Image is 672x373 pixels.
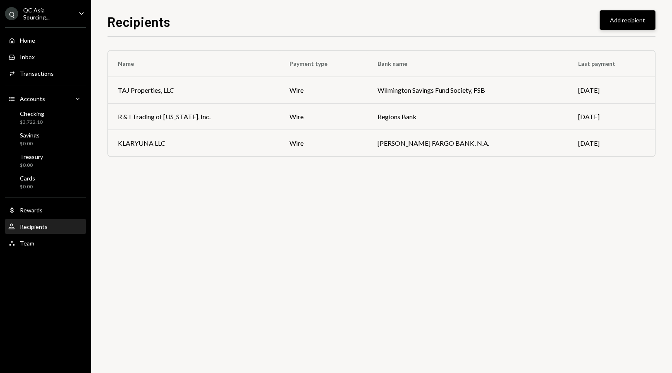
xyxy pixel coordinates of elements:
th: Name [108,51,280,77]
div: wire [289,85,358,95]
a: Inbox [5,49,86,64]
div: Q [5,7,18,20]
a: Team [5,236,86,250]
div: Treasury [20,153,43,160]
td: [DATE] [568,77,655,103]
a: Savings$0.00 [5,129,86,149]
div: wire [289,138,358,148]
td: Wilmington Savings Fund Society, FSB [368,77,568,103]
div: Inbox [20,53,35,60]
div: $3,722.10 [20,119,44,126]
div: QC Asia Sourcing... [23,7,72,21]
div: $0.00 [20,162,43,169]
a: Recipients [5,219,86,234]
a: Transactions [5,66,86,81]
div: Savings [20,132,40,139]
div: Rewards [20,207,43,214]
a: Home [5,33,86,48]
h1: Recipients [108,13,170,30]
button: Add recipient [600,10,655,30]
a: Cards$0.00 [5,172,86,192]
div: Transactions [20,70,54,77]
div: Home [20,37,35,44]
td: [DATE] [568,130,655,156]
div: wire [289,112,358,122]
div: $0.00 [20,183,35,190]
div: R & I Trading of [US_STATE], Inc. [118,112,210,122]
div: Team [20,240,34,247]
div: Accounts [20,95,45,102]
div: TAJ Properties, LLC [118,85,174,95]
th: Payment type [280,51,368,77]
a: Checking$3,722.10 [5,108,86,128]
a: Accounts [5,91,86,106]
td: Regions Bank [368,103,568,130]
div: KLARYUNA LLC [118,138,165,148]
a: Rewards [5,202,86,217]
a: Treasury$0.00 [5,151,86,171]
div: $0.00 [20,140,40,147]
div: Checking [20,110,44,117]
div: Recipients [20,223,48,230]
th: Bank name [368,51,568,77]
td: [PERSON_NAME] FARGO BANK, N.A. [368,130,568,156]
td: [DATE] [568,103,655,130]
div: Cards [20,175,35,182]
th: Last payment [568,51,655,77]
